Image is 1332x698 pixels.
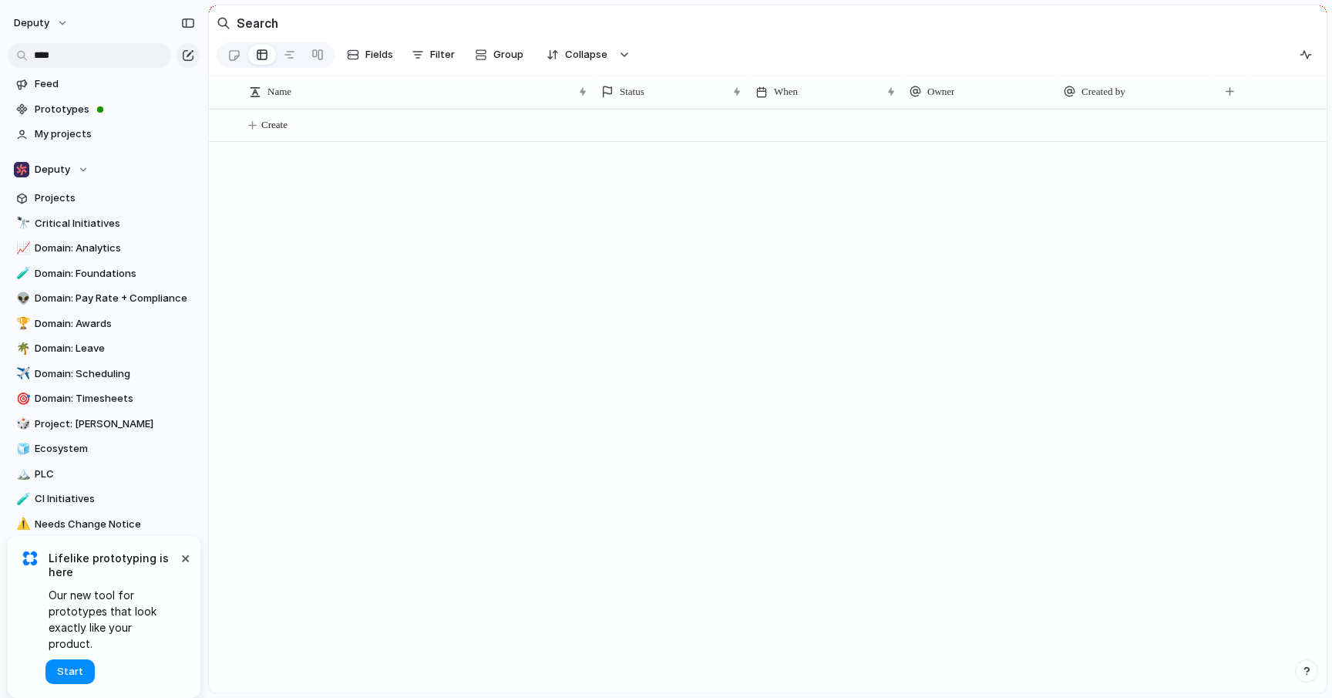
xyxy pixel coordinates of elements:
[16,440,27,458] div: 🧊
[14,391,29,406] button: 🎯
[16,214,27,232] div: 🔭
[35,491,195,507] span: CI Initiatives
[14,441,29,457] button: 🧊
[8,287,200,310] a: 👽Domain: Pay Rate + Compliance
[16,240,27,258] div: 📈
[14,291,29,306] button: 👽
[8,212,200,235] a: 🔭Critical Initiatives
[14,416,29,432] button: 🎲
[35,76,195,92] span: Feed
[467,42,531,67] button: Group
[7,11,76,35] button: deputy
[14,491,29,507] button: 🧪
[35,266,195,282] span: Domain: Foundations
[35,316,195,332] span: Domain: Awards
[261,117,288,133] span: Create
[176,548,194,567] button: Dismiss
[14,316,29,332] button: 🏆
[774,84,798,99] span: When
[16,340,27,358] div: 🌴
[493,47,523,62] span: Group
[16,415,27,433] div: 🎲
[35,291,195,306] span: Domain: Pay Rate + Compliance
[14,266,29,282] button: 🧪
[14,517,29,532] button: ⚠️
[8,237,200,260] a: 📈Domain: Analytics
[35,467,195,482] span: PLC
[14,15,49,31] span: deputy
[8,72,200,96] a: Feed
[927,84,954,99] span: Owner
[14,467,29,482] button: 🏔️
[1081,84,1125,99] span: Created by
[16,390,27,408] div: 🎯
[267,84,291,99] span: Name
[16,365,27,383] div: ✈️
[16,290,27,308] div: 👽
[35,191,195,206] span: Projects
[35,391,195,406] span: Domain: Timesheets
[16,515,27,533] div: ⚠️
[45,659,95,684] button: Start
[8,98,200,121] a: Prototypes
[16,265,27,282] div: 🧪
[565,47,607,62] span: Collapse
[35,517,195,532] span: Needs Change Notice
[620,84,644,99] span: Status
[16,491,27,508] div: 🧪
[14,216,29,231] button: 🔭
[35,216,195,231] span: Critical Initiatives
[35,366,195,382] span: Domain: Scheduling
[57,664,83,679] span: Start
[237,14,278,32] h2: Search
[8,362,200,386] a: ✈️Domain: Scheduling
[16,465,27,483] div: 🏔️
[8,513,200,536] a: ⚠️Needs Change Notice
[35,341,195,356] span: Domain: Leave
[49,551,177,579] span: Lifelike prototyping is here
[8,487,200,511] a: 🧪CI Initiatives
[8,337,200,360] a: 🌴Domain: Leave
[16,315,27,332] div: 🏆
[8,187,200,210] a: Projects
[8,413,200,436] a: 🎲Project: [PERSON_NAME]
[35,162,70,177] span: Deputy
[49,587,177,652] span: Our new tool for prototypes that look exactly like your product.
[365,47,393,62] span: Fields
[8,262,200,285] a: 🧪Domain: Foundations
[14,341,29,356] button: 🌴
[35,416,195,432] span: Project: [PERSON_NAME]
[8,123,200,146] a: My projects
[8,538,200,561] div: 🎯Shipped this year
[537,42,615,67] button: Collapse
[35,126,195,142] span: My projects
[35,241,195,256] span: Domain: Analytics
[8,437,200,460] a: 🧊Ecosystem
[35,102,195,117] span: Prototypes
[341,42,399,67] button: Fields
[14,366,29,382] button: ✈️
[8,463,200,486] a: 🏔️PLC
[14,241,29,256] button: 📈
[8,158,200,181] button: Deputy
[430,47,455,62] span: Filter
[35,441,195,457] span: Ecosystem
[8,312,200,336] a: 🏆Domain: Awards
[8,387,200,410] a: 🎯Domain: Timesheets
[405,42,461,67] button: Filter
